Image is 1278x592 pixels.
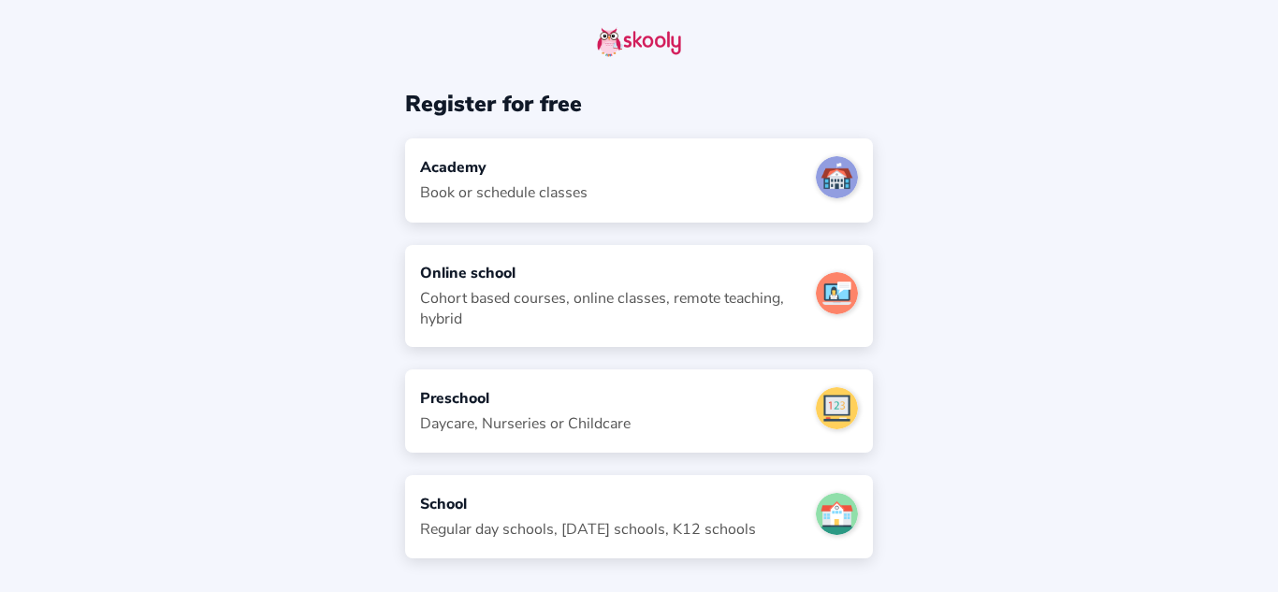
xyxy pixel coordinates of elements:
div: Cohort based courses, online classes, remote teaching, hybrid [420,288,801,329]
div: Register for free [405,89,873,119]
div: Preschool [420,388,631,409]
div: Online school [420,263,801,283]
img: skooly-logo.png [597,27,681,57]
div: Book or schedule classes [420,182,588,203]
button: arrow back outline [405,34,426,54]
div: Daycare, Nurseries or Childcare [420,413,631,434]
div: School [420,494,756,514]
div: Regular day schools, [DATE] schools, K12 schools [420,519,756,540]
div: Academy [420,157,588,178]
